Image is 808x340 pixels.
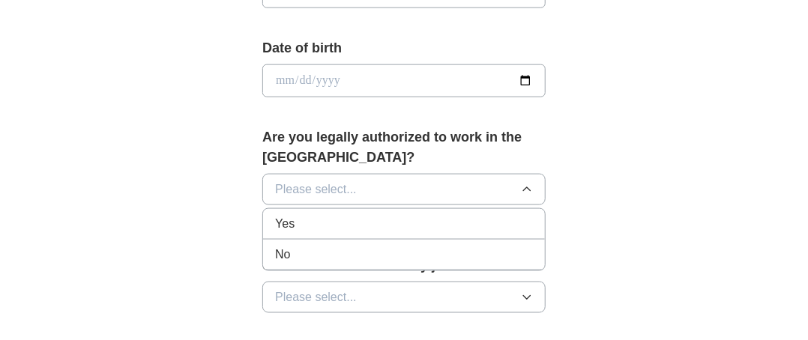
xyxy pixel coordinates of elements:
span: No [275,246,290,264]
span: Yes [275,215,295,233]
label: Date of birth [262,38,546,58]
button: Please select... [262,174,546,205]
span: Please select... [275,180,357,198]
label: Are you legally authorized to work in the [GEOGRAPHIC_DATA]? [262,127,546,168]
span: Please select... [275,288,357,306]
button: Please select... [262,282,546,313]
